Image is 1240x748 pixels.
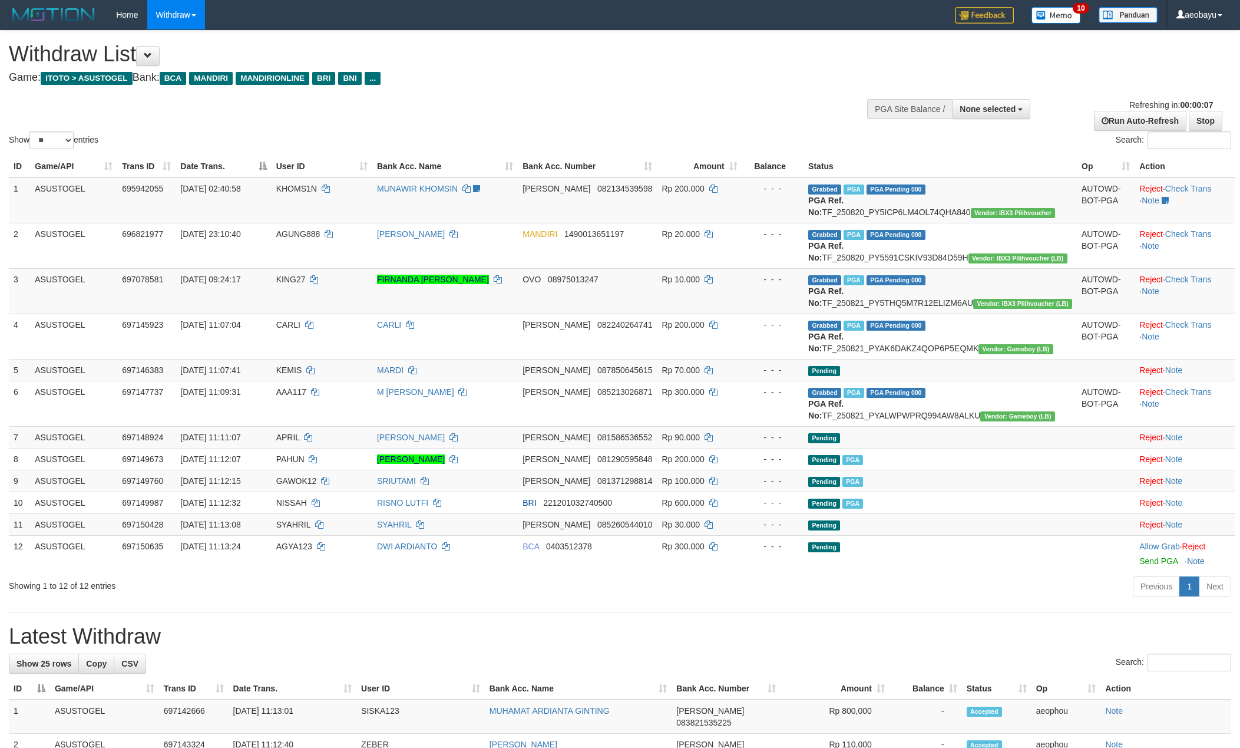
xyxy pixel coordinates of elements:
th: Status [803,156,1077,177]
th: Balance: activate to sort column ascending [890,678,962,700]
a: Show 25 rows [9,654,79,674]
span: BCA [160,72,186,85]
a: SRIUTAMI [377,476,416,486]
td: · [1135,535,1235,572]
span: PGA Pending [867,230,925,240]
span: CARLI [276,320,300,329]
span: Copy 0403512378 to clipboard [546,542,592,551]
div: Showing 1 to 12 of 12 entries [9,575,508,592]
span: Grabbed [808,275,841,285]
th: Date Trans.: activate to sort column ascending [229,678,357,700]
td: AUTOWD-BOT-PGA [1077,177,1135,223]
td: ASUSTOGEL [30,359,117,381]
img: Button%20Memo.svg [1031,7,1081,24]
span: [DATE] 09:24:17 [180,275,240,284]
span: Copy 087850645615 to clipboard [597,365,652,375]
label: Search: [1116,131,1231,149]
span: Rp 200.000 [662,320,704,329]
td: AUTOWD-BOT-PGA [1077,268,1135,314]
span: Rp 10.000 [662,275,700,284]
span: [DATE] 11:09:31 [180,387,240,397]
span: Copy 08975013247 to clipboard [548,275,598,284]
td: · [1135,359,1235,381]
span: [PERSON_NAME] [523,520,590,529]
span: BNI [338,72,361,85]
span: · [1139,542,1182,551]
td: TF_250820_PY5591CSKIV93D84D59H [803,223,1077,268]
span: 697149673 [122,454,163,464]
span: Rp 200.000 [662,184,704,193]
span: Pending [808,366,840,376]
span: Copy 081371298814 to clipboard [597,476,652,486]
span: 697147737 [122,387,163,397]
div: - - - [747,319,799,331]
th: Bank Acc. Name: activate to sort column ascending [372,156,518,177]
th: Game/API: activate to sort column ascending [30,156,117,177]
td: AUTOWD-BOT-PGA [1077,223,1135,268]
span: SYAHRIL [276,520,310,529]
a: MARDI [377,365,404,375]
span: 697150635 [122,542,163,551]
a: Note [1142,286,1159,296]
b: PGA Ref. No: [808,241,844,262]
span: [PERSON_NAME] [523,454,590,464]
span: Refreshing in: [1129,100,1213,110]
span: Copy 085260544010 to clipboard [597,520,652,529]
a: Reject [1139,454,1163,464]
th: Status: activate to sort column ascending [962,678,1031,700]
div: - - - [747,228,799,240]
a: Reject [1139,498,1163,508]
td: · [1135,426,1235,448]
td: TF_250821_PY5THQ5M7R12ELIZM6AU [803,268,1077,314]
span: Copy [86,659,107,668]
b: PGA Ref. No: [808,196,844,217]
span: Rp 600.000 [662,498,704,508]
img: MOTION_logo.png [9,6,98,24]
span: Show 25 rows [16,659,71,668]
td: · [1135,513,1235,535]
span: Rp 30.000 [662,520,700,529]
span: None selected [960,104,1016,114]
span: Vendor URL: https://dashboard.q2checkout.com/secure [980,411,1054,421]
a: [PERSON_NAME] [377,229,445,239]
a: Reject [1139,387,1163,397]
td: · · [1135,177,1235,223]
td: AUTOWD-BOT-PGA [1077,381,1135,426]
a: Reject [1139,320,1163,329]
a: Note [1165,476,1183,486]
th: Op: activate to sort column ascending [1031,678,1101,700]
span: GAWOK12 [276,476,317,486]
span: Rp 20.000 [662,229,700,239]
span: Vendor URL: https://dashboard.q2checkout.com/secure [978,344,1053,354]
td: · · [1135,223,1235,268]
td: · · [1135,268,1235,314]
a: FIRNANDA [PERSON_NAME] [377,275,489,284]
a: Reject [1139,476,1163,486]
td: ASUSTOGEL [30,492,117,513]
a: Note [1165,520,1183,529]
th: Bank Acc. Number: activate to sort column ascending [518,156,657,177]
th: Action [1135,156,1235,177]
td: ASUSTOGEL [30,426,117,448]
span: Grabbed [808,388,841,398]
span: [DATE] 11:07:04 [180,320,240,329]
th: Bank Acc. Name: activate to sort column ascending [485,678,672,700]
td: · [1135,448,1235,470]
td: ASUSTOGEL [30,223,117,268]
span: Marked by aeorizki [844,184,864,195]
th: Balance [742,156,803,177]
span: Rp 200.000 [662,454,704,464]
div: - - - [747,431,799,443]
a: Reject [1182,542,1206,551]
th: Amount: activate to sort column ascending [781,678,890,700]
td: [DATE] 11:13:01 [229,700,357,734]
span: PGA Pending [867,275,925,285]
span: [PERSON_NAME] [523,184,590,193]
td: 697142666 [159,700,229,734]
span: APRIL [276,433,300,442]
span: KHOMS1N [276,184,317,193]
h1: Latest Withdraw [9,625,1231,648]
span: [DATE] 11:12:32 [180,498,240,508]
a: [PERSON_NAME] [377,454,445,464]
input: Search: [1148,131,1231,149]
